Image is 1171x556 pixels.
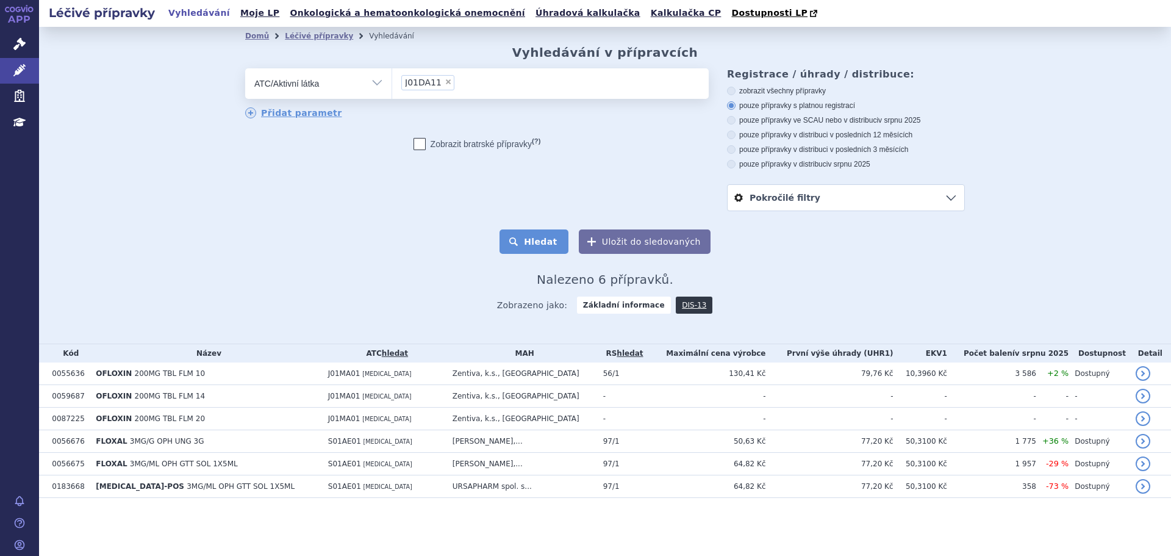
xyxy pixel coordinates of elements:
[646,363,765,385] td: 130,41 Kč
[46,430,90,453] td: 0056676
[322,344,446,363] th: ATC
[446,385,597,408] td: Zentiva, k.s., [GEOGRAPHIC_DATA]
[46,363,90,385] td: 0055636
[1069,475,1130,498] td: Dostupný
[603,437,620,446] span: 97/1
[727,130,965,140] label: pouze přípravky v distribuci v posledních 12 měsících
[532,5,644,21] a: Úhradová kalkulačka
[1047,369,1069,378] span: +2 %
[135,414,205,423] span: 200MG TBL FLM 20
[1136,457,1150,471] a: detail
[728,5,823,22] a: Dostupnosti LP
[893,344,947,363] th: EKV1
[766,385,893,408] td: -
[597,344,646,363] th: RS
[947,344,1069,363] th: Počet balení
[1136,389,1150,403] a: detail
[1036,385,1069,408] td: -
[130,460,238,468] span: 3MG/ML OPH GTT SOL 1X5ML
[46,385,90,408] td: 0059687
[646,453,765,475] td: 64,82 Kč
[947,363,1036,385] td: 3 586
[537,272,673,287] span: Nalezeno 6 přípravků.
[362,370,411,377] span: [MEDICAL_DATA]
[1136,366,1150,381] a: detail
[766,453,893,475] td: 77,20 Kč
[727,86,965,96] label: zobrazit všechny přípravky
[727,145,965,154] label: pouze přípravky v distribuci v posledních 3 měsících
[532,137,540,145] abbr: (?)
[446,475,597,498] td: URSAPHARM spol. s...
[646,385,765,408] td: -
[1136,434,1150,449] a: detail
[893,475,947,498] td: 50,3100 Kč
[458,74,465,90] input: J01DA11
[46,453,90,475] td: 0056675
[135,392,205,400] span: 200MG TBL FLM 14
[766,344,893,363] th: První výše úhrady (UHR1)
[617,349,643,358] a: hledat
[646,344,765,363] th: Maximální cena výrobce
[328,392,360,400] span: J01MA01
[328,369,360,378] span: J01MA01
[727,159,965,169] label: pouze přípravky v distribuci
[597,408,646,430] td: -
[446,453,597,475] td: [PERSON_NAME],...
[328,482,361,491] span: S01AE01
[1136,479,1150,494] a: detail
[1136,411,1150,426] a: detail
[328,414,360,423] span: J01MA01
[1069,385,1130,408] td: -
[893,430,947,453] td: 50,3100 Kč
[445,78,452,85] span: ×
[405,78,442,87] span: CEFTAZIDIME
[579,229,711,254] button: Uložit do sledovaných
[647,5,725,21] a: Kalkulačka CP
[731,8,808,18] span: Dostupnosti LP
[96,437,127,446] span: FLOXAL
[446,363,597,385] td: Zentiva, k.s., [GEOGRAPHIC_DATA]
[363,483,412,490] span: [MEDICAL_DATA]
[828,160,870,168] span: v srpnu 2025
[130,437,204,446] span: 3MG/G OPH UNG 3G
[676,297,712,314] a: DIS-13
[766,363,893,385] td: 79,76 Kč
[90,344,322,363] th: Název
[1069,453,1130,475] td: Dostupný
[46,475,90,498] td: 0183668
[328,460,361,468] span: S01AE01
[96,414,132,423] span: OFLOXIN
[135,369,205,378] span: 200MG TBL FLM 10
[1036,408,1069,430] td: -
[446,430,597,453] td: [PERSON_NAME],...
[1069,363,1130,385] td: Dostupný
[497,297,568,314] span: Zobrazeno jako:
[603,460,620,468] span: 97/1
[46,344,90,363] th: Kód
[1069,430,1130,453] td: Dostupný
[766,430,893,453] td: 77,20 Kč
[286,5,529,21] a: Onkologická a hematoonkologická onemocnění
[646,475,765,498] td: 64,82 Kč
[96,369,132,378] span: OFLOXIN
[603,482,620,491] span: 97/1
[766,408,893,430] td: -
[1130,344,1171,363] th: Detail
[512,45,698,60] h2: Vyhledávání v přípravcích
[328,437,361,446] span: S01AE01
[39,4,165,21] h2: Léčivé přípravky
[446,408,597,430] td: Zentiva, k.s., [GEOGRAPHIC_DATA]
[500,229,568,254] button: Hledat
[893,385,947,408] td: -
[96,392,132,400] span: OFLOXIN
[893,408,947,430] td: -
[646,430,765,453] td: 50,63 Kč
[237,5,283,21] a: Moje LP
[947,475,1036,498] td: 358
[1069,344,1130,363] th: Dostupnost
[597,385,646,408] td: -
[362,416,411,422] span: [MEDICAL_DATA]
[446,344,597,363] th: MAH
[1046,459,1069,468] span: -29 %
[382,349,408,358] a: hledat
